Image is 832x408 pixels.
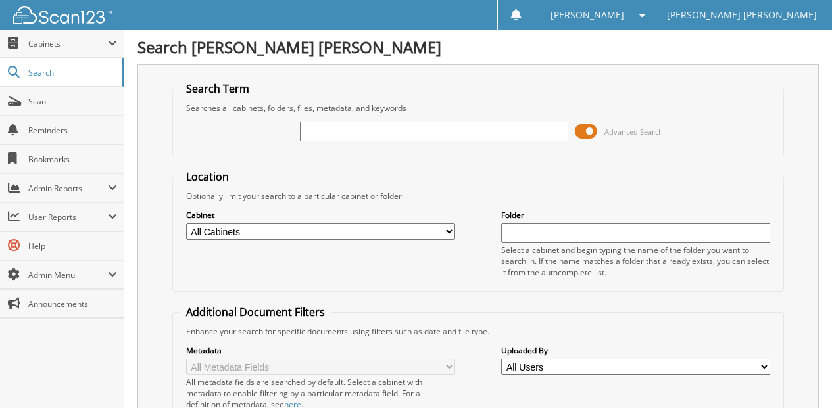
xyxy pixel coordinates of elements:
span: Cabinets [28,38,108,49]
span: Search [28,67,115,78]
label: Folder [501,210,770,221]
label: Metadata [186,345,455,356]
span: Reminders [28,125,117,136]
span: Announcements [28,298,117,309]
label: Cabinet [186,210,455,221]
span: Admin Reports [28,183,108,194]
div: Optionally limit your search to a particular cabinet or folder [180,191,777,202]
span: Bookmarks [28,154,117,165]
span: Admin Menu [28,269,108,281]
span: Help [28,240,117,252]
h1: Search [PERSON_NAME] [PERSON_NAME] [137,36,819,58]
div: Enhance your search for specific documents using filters such as date and file type. [180,326,777,337]
span: Scan [28,96,117,107]
label: Uploaded By [501,345,770,356]
legend: Additional Document Filters [180,305,331,319]
img: scan123-logo-white.svg [13,6,112,24]
legend: Location [180,170,235,184]
div: Select a cabinet and begin typing the name of the folder you want to search in. If the name match... [501,244,770,278]
span: [PERSON_NAME] [PERSON_NAME] [667,11,817,19]
div: Searches all cabinets, folders, files, metadata, and keywords [180,102,777,114]
span: Advanced Search [604,127,663,137]
legend: Search Term [180,81,256,96]
span: [PERSON_NAME] [551,11,624,19]
span: User Reports [28,212,108,223]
